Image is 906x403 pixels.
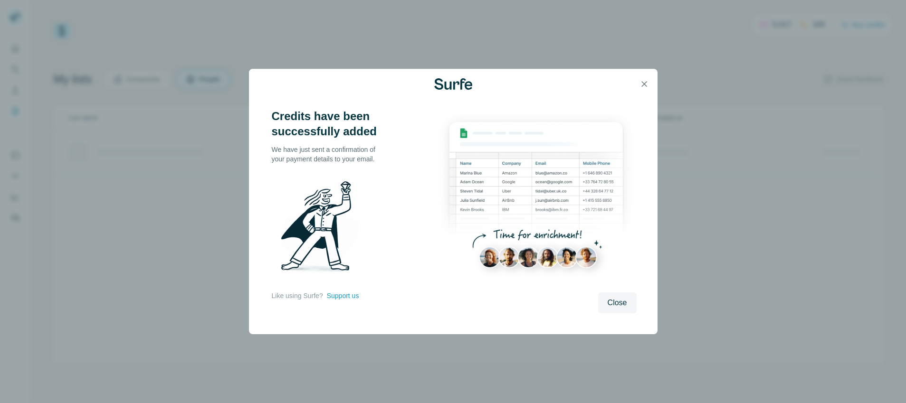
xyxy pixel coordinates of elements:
img: Surfe Logo [434,78,472,90]
h3: Credits have been successfully added [272,109,386,139]
img: Enrichment Hub - Sheet Preview [436,109,636,287]
span: Close [608,297,627,309]
img: Surfe Illustration - Man holding diamond [272,175,371,281]
p: Like using Surfe? [272,291,323,300]
button: Support us [327,291,359,300]
button: Close [598,292,637,313]
p: We have just sent a confirmation of your payment details to your email. [272,145,386,164]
